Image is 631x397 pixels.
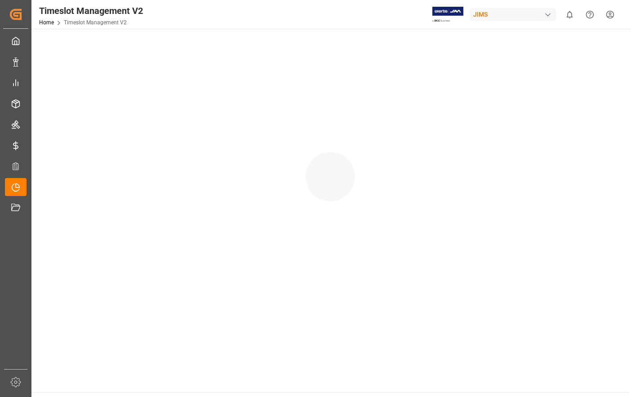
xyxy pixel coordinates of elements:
div: Timeslot Management V2 [39,4,143,18]
div: JIMS [470,8,556,21]
button: Help Center [580,4,600,25]
img: Exertis%20JAM%20-%20Email%20Logo.jpg_1722504956.jpg [432,7,463,22]
button: JIMS [470,6,560,23]
a: Home [39,19,54,26]
button: show 0 new notifications [560,4,580,25]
